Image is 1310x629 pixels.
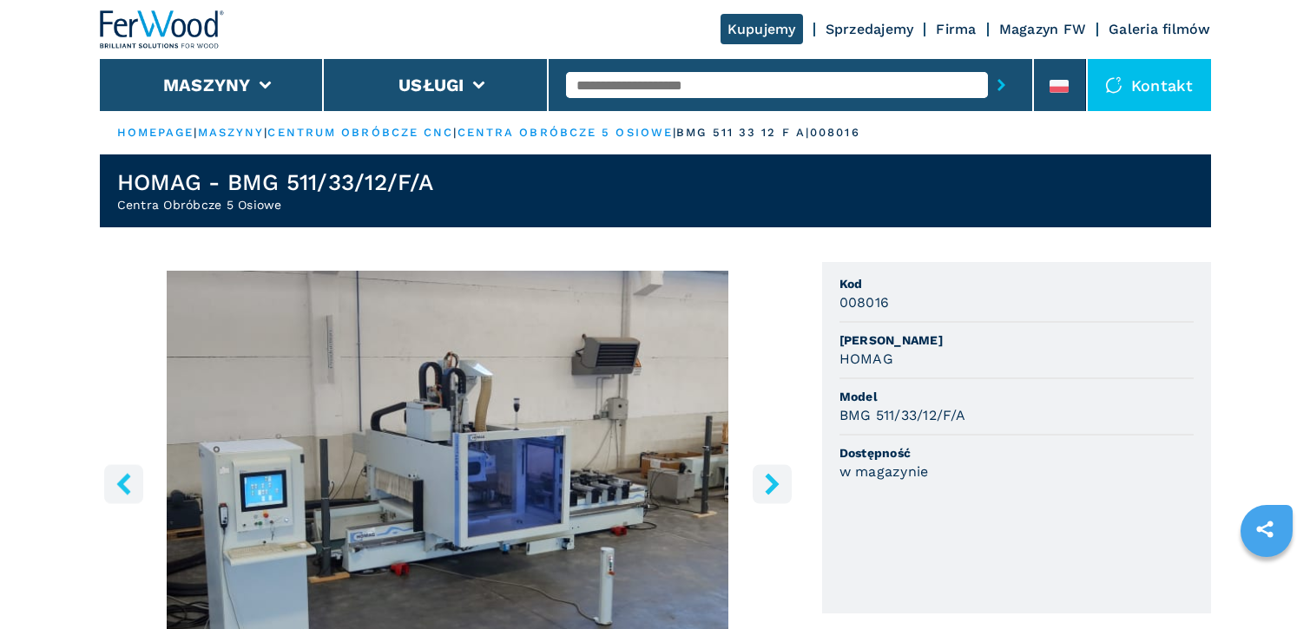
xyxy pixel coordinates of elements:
[999,21,1087,37] a: Magazyn FW
[198,126,265,139] a: maszyny
[267,126,453,139] a: centrum obróbcze cnc
[839,405,965,425] h3: BMG 511/33/12/F/A
[1088,59,1211,111] div: Kontakt
[117,126,194,139] a: HOMEPAGE
[676,125,810,141] p: bmg 511 33 12 f a |
[721,14,803,44] a: Kupujemy
[1236,551,1297,616] iframe: Chat
[839,444,1194,462] span: Dostępność
[104,464,143,503] button: left-button
[194,126,197,139] span: |
[673,126,676,139] span: |
[839,462,929,482] h3: w magazynie
[1105,76,1122,94] img: Kontakt
[826,21,914,37] a: Sprzedajemy
[839,275,1194,292] span: Kod
[839,292,890,312] h3: 008016
[398,75,464,95] button: Usługi
[458,126,673,139] a: centra obróbcze 5 osiowe
[839,331,1194,349] span: [PERSON_NAME]
[839,349,893,369] h3: HOMAG
[100,10,225,49] img: Ferwood
[117,196,433,213] h2: Centra Obróbcze 5 Osiowe
[163,75,251,95] button: Maszyny
[839,388,1194,405] span: Model
[936,21,976,37] a: Firma
[988,65,1015,105] button: submit-button
[753,464,792,503] button: right-button
[117,168,433,196] h1: HOMAG - BMG 511/33/12/F/A
[264,126,267,139] span: |
[1109,21,1211,37] a: Galeria filmów
[810,125,860,141] p: 008016
[1243,508,1287,551] a: sharethis
[453,126,457,139] span: |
